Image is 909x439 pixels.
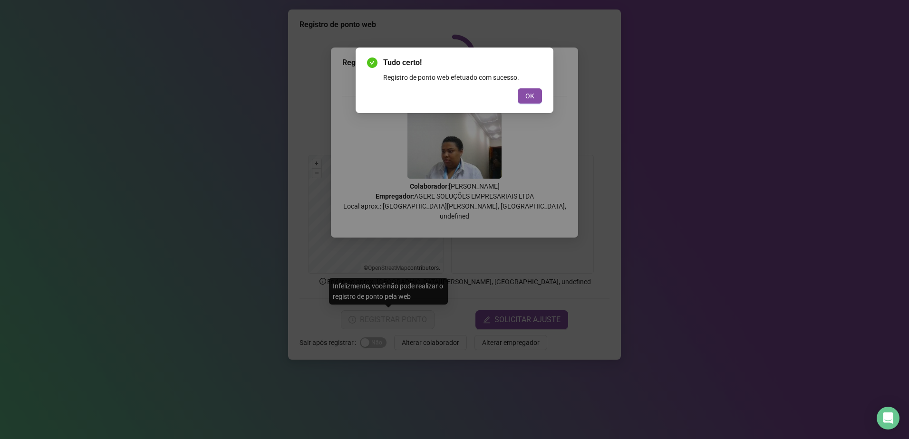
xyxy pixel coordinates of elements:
[877,407,899,429] div: Open Intercom Messenger
[525,91,534,101] span: OK
[383,72,542,83] div: Registro de ponto web efetuado com sucesso.
[518,88,542,104] button: OK
[367,57,377,68] span: check-circle
[383,57,542,68] span: Tudo certo!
